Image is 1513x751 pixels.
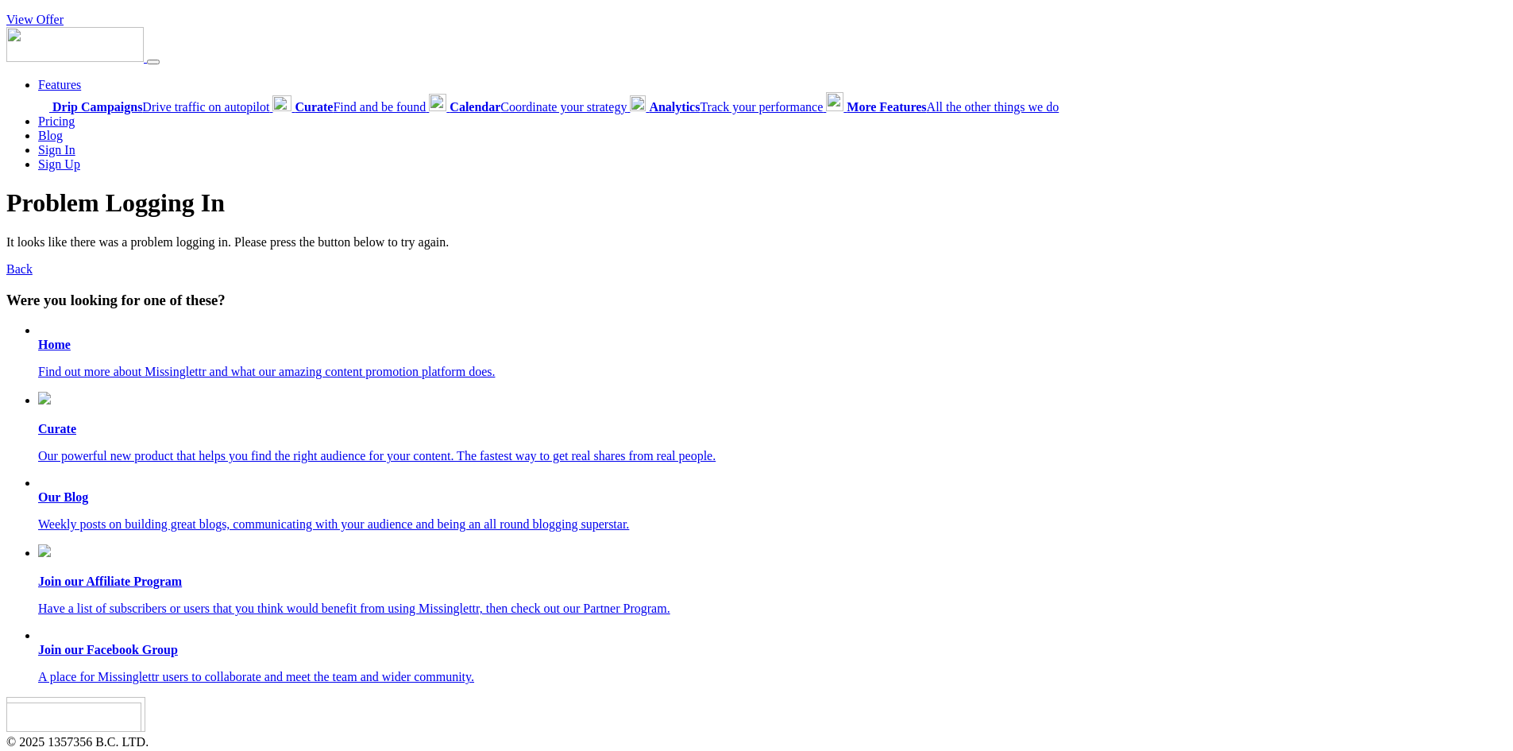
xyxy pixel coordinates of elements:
[826,100,1059,114] a: More FeaturesAll the other things we do
[38,157,80,171] a: Sign Up
[38,92,1507,114] div: Features
[38,643,178,656] b: Join our Facebook Group
[630,100,826,114] a: AnalyticsTrack your performance
[38,643,1507,684] a: Join our Facebook Group A place for Missinglettr users to collaborate and meet the team and wider...
[38,575,182,588] b: Join our Affiliate Program
[38,338,1507,379] a: Home Find out more about Missinglettr and what our amazing content promotion platform does.
[450,100,627,114] span: Coordinate your strategy
[847,100,1059,114] span: All the other things we do
[6,13,64,26] a: View Offer
[38,392,1507,463] a: Curate Our powerful new product that helps you find the right audience for your content. The fast...
[6,697,1507,749] div: © 2025 1357356 B.C. LTD.
[38,365,1507,379] p: Find out more about Missinglettr and what our amazing content promotion platform does.
[6,292,1507,309] h3: Were you looking for one of these?
[649,100,823,114] span: Track your performance
[6,262,33,276] a: Back
[147,60,160,64] button: Menu
[6,188,1507,218] h1: Problem Logging In
[295,100,426,114] span: Find and be found
[38,544,51,557] img: revenue.png
[38,129,63,142] a: Blog
[38,490,1507,532] a: Our Blog Weekly posts on building great blogs, communicating with your audience and being an all ...
[52,100,269,114] span: Drive traffic on autopilot
[450,100,500,114] b: Calendar
[38,100,272,114] a: Drip CampaignsDrive traffic on autopilot
[38,338,71,351] b: Home
[6,703,141,732] img: Missinglettr - Social Media Marketing for content focused teams | Product Hunt
[38,114,75,128] a: Pricing
[38,143,75,157] a: Sign In
[38,670,1507,684] p: A place for Missinglettr users to collaborate and meet the team and wider community.
[272,100,429,114] a: CurateFind and be found
[38,78,81,91] a: Features
[38,517,1507,532] p: Weekly posts on building great blogs, communicating with your audience and being an all round blo...
[847,100,926,114] b: More Features
[38,544,1507,616] a: Join our Affiliate Program Have a list of subscribers or users that you think would benefit from ...
[295,100,333,114] b: Curate
[429,100,630,114] a: CalendarCoordinate your strategy
[38,422,76,436] b: Curate
[38,392,51,405] img: curate.png
[38,449,1507,463] p: Our powerful new product that helps you find the right audience for your content. The fastest way...
[6,235,1507,250] p: It looks like there was a problem logging in. Please press the button below to try again.
[52,100,142,114] b: Drip Campaigns
[38,490,88,504] b: Our Blog
[649,100,700,114] b: Analytics
[38,602,1507,616] p: Have a list of subscribers or users that you think would benefit from using Missinglettr, then ch...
